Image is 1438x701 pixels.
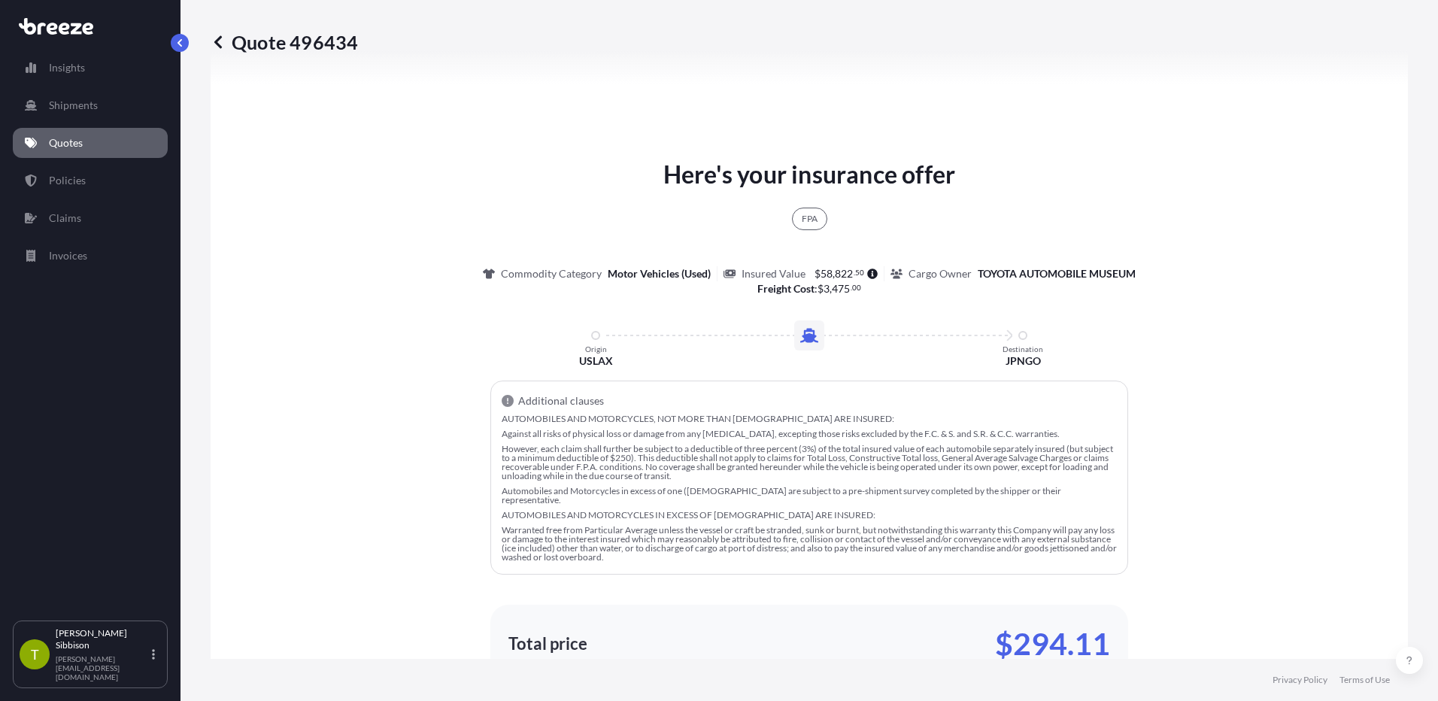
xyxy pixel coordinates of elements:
p: Policies [49,173,86,188]
a: Policies [13,165,168,196]
a: Quotes [13,128,168,158]
p: : [757,281,862,296]
p: Quotes [49,135,83,150]
p: Cargo Owner [909,266,972,281]
span: $ [815,269,821,279]
p: Claims [49,211,81,226]
a: Insights [13,53,168,83]
span: , [830,284,832,294]
b: Freight Cost [757,282,815,295]
a: Claims [13,203,168,233]
a: Terms of Use [1339,674,1390,686]
p: Shipments [49,98,98,113]
span: T [31,647,39,662]
p: $294.11 [995,632,1110,656]
span: 50 [855,270,864,275]
a: Privacy Policy [1273,674,1327,686]
p: Quote 496434 [211,30,358,54]
p: Warranted free from Particular Average unless the vessel or craft be stranded, sunk or burnt, but... [502,526,1117,562]
p: AUTOMOBILES AND MOTORCYCLES IN EXCESS OF [DEMOGRAPHIC_DATA] ARE INSURED: [502,511,1117,520]
p: Invoices [49,248,87,263]
p: [PERSON_NAME] Sibbison [56,627,149,651]
p: Commodity Category [501,266,602,281]
p: TOYOTA AUTOMOBILE MUSEUM [978,266,1136,281]
p: Automobiles and Motorcycles in excess of one ([DEMOGRAPHIC_DATA] are subject to a pre-shipment su... [502,487,1117,505]
a: Shipments [13,90,168,120]
span: . [854,270,855,275]
p: Total price [508,636,587,651]
span: 58 [821,269,833,279]
span: , [833,269,835,279]
p: AUTOMOBILES AND MOTORCYCLES, NOT MORE THAN [DEMOGRAPHIC_DATA] ARE INSURED: [502,414,1117,423]
p: Against all risks of physical loss or damage from any [MEDICAL_DATA], excepting those risks exclu... [502,429,1117,439]
p: Origin [585,344,607,354]
span: 3 [824,284,830,294]
span: . [851,285,852,290]
span: 475 [832,284,850,294]
span: $ [818,284,824,294]
p: Destination [1003,344,1043,354]
p: Motor Vehicles (Used) [608,266,711,281]
p: Insights [49,60,85,75]
p: Additional clauses [518,393,604,408]
div: FPA [792,208,827,230]
p: Insured Value [742,266,805,281]
span: 00 [852,285,861,290]
p: Here's your insurance offer [663,156,955,193]
p: [PERSON_NAME][EMAIL_ADDRESS][DOMAIN_NAME] [56,654,149,681]
p: JPNGO [1006,354,1041,369]
p: USLAX [579,354,613,369]
a: Invoices [13,241,168,271]
span: 822 [835,269,853,279]
p: However, each claim shall further be subject to a deductible of three percent (3%) of the total i... [502,445,1117,481]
